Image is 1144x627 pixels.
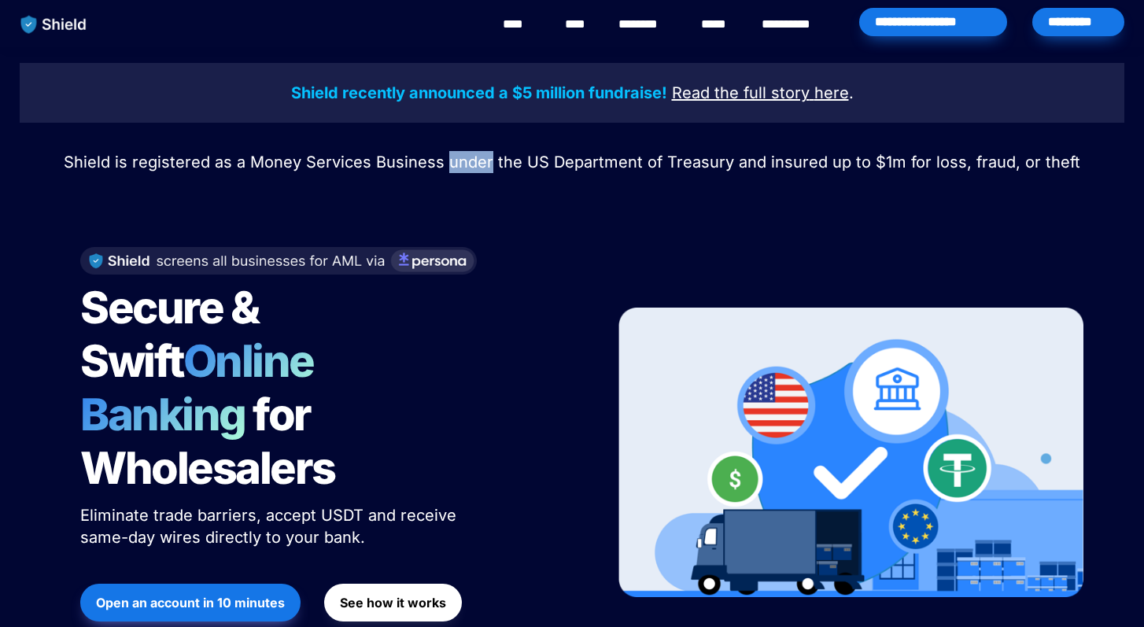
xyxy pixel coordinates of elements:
[80,506,461,547] span: Eliminate trade barriers, accept USDT and receive same-day wires directly to your bank.
[814,86,849,101] a: here
[340,595,446,610] strong: See how it works
[80,388,335,495] span: for Wholesalers
[80,334,330,441] span: Online Banking
[672,83,810,102] u: Read the full story
[64,153,1080,172] span: Shield is registered as a Money Services Business under the US Department of Treasury and insured...
[13,8,94,41] img: website logo
[291,83,667,102] strong: Shield recently announced a $5 million fundraise!
[324,584,462,621] button: See how it works
[814,83,849,102] u: here
[96,595,285,610] strong: Open an account in 10 minutes
[80,281,266,388] span: Secure & Swift
[80,584,301,621] button: Open an account in 10 minutes
[672,86,810,101] a: Read the full story
[849,83,854,102] span: .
